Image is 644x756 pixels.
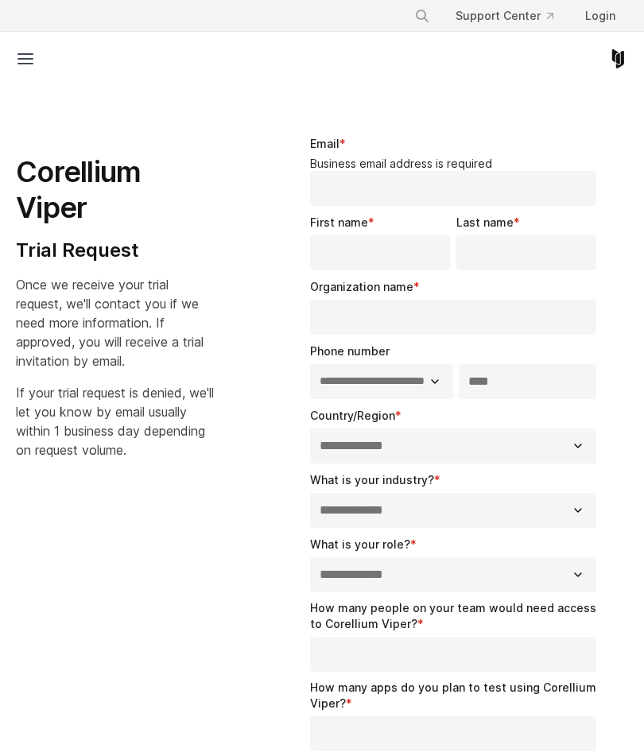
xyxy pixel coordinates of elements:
[310,344,390,358] span: Phone number
[16,154,215,226] h1: Corellium Viper
[16,385,214,458] span: If your trial request is denied, we'll let you know by email usually within 1 business day depend...
[310,157,603,171] legend: Business email address is required
[310,409,395,422] span: Country/Region
[310,280,413,293] span: Organization name
[310,137,339,150] span: Email
[402,2,628,30] div: Navigation Menu
[310,215,368,229] span: First name
[310,537,410,551] span: What is your role?
[310,473,434,487] span: What is your industry?
[310,601,596,630] span: How many people on your team would need access to Corellium Viper?
[608,49,628,68] a: Corellium Home
[16,238,215,262] h4: Trial Request
[310,680,596,710] span: How many apps do you plan to test using Corellium Viper?
[456,215,514,229] span: Last name
[443,2,566,30] a: Support Center
[16,277,204,369] span: Once we receive your trial request, we'll contact you if we need more information. If approved, y...
[408,2,436,30] button: Search
[572,2,628,30] a: Login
